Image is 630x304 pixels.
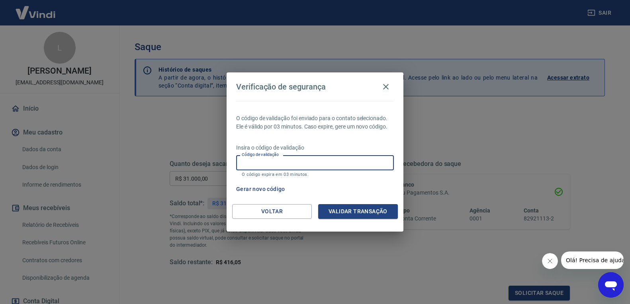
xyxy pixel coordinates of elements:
p: Insira o código de validação [236,144,394,152]
iframe: Mensagem da empresa [561,251,624,269]
h4: Verificação de segurança [236,82,326,92]
iframe: Fechar mensagem [542,253,558,269]
p: O código expira em 03 minutos. [242,172,388,177]
label: Código de validação [242,152,279,158]
button: Voltar [232,204,312,219]
iframe: Botão para abrir a janela de mensagens [598,272,624,298]
span: Olá! Precisa de ajuda? [5,6,67,12]
button: Validar transação [318,204,398,219]
p: O código de validação foi enviado para o contato selecionado. Ele é válido por 03 minutos. Caso e... [236,114,394,131]
button: Gerar novo código [233,182,288,197]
